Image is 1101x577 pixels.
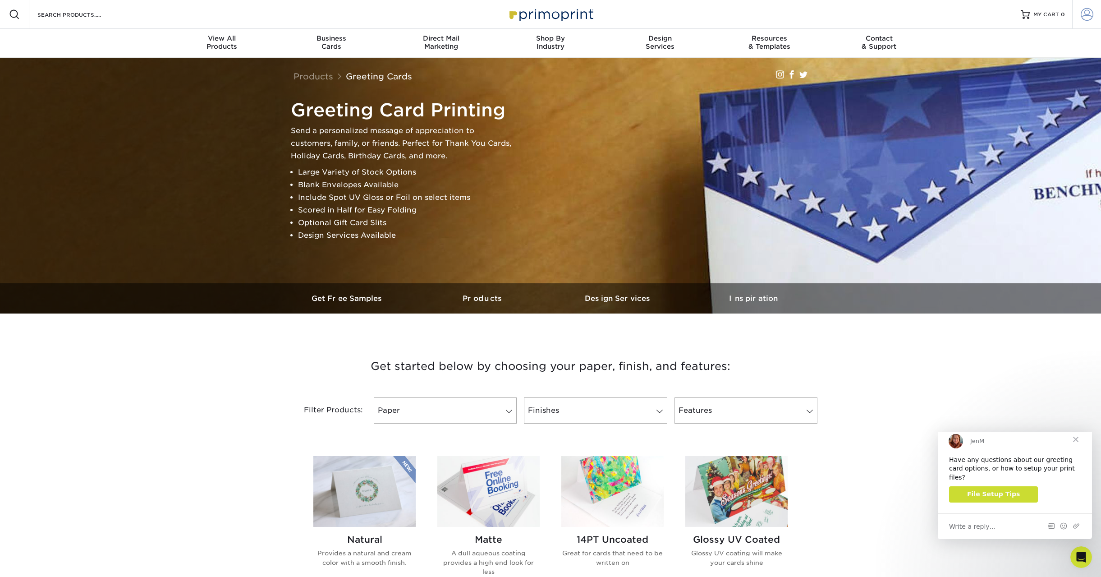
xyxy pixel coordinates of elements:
a: File Setup Tips [11,55,100,71]
div: Industry [496,34,606,51]
li: Blank Envelopes Available [298,179,516,191]
span: MY CART [1033,11,1059,18]
img: New Product [393,456,416,483]
li: Scored in Half for Easy Folding [298,204,516,217]
p: Provides a natural and cream color with a smooth finish. [313,549,416,567]
span: Write a reply… [11,89,58,101]
h2: Glossy UV Coated [685,534,788,545]
span: View All [167,34,277,42]
p: Send a personalized message of appreciation to customers, family, or friends. Perfect for Thank Y... [291,125,516,162]
a: Design Services [550,283,686,314]
a: BusinessCards [277,29,386,58]
a: Get Free Samples [280,283,415,314]
img: Matte Greeting Cards [437,456,540,527]
a: Paper [374,397,517,424]
h2: 14PT Uncoated [561,534,664,545]
h3: Inspiration [686,294,821,303]
span: Contact [824,34,934,42]
input: SEARCH PRODUCTS..... [37,9,124,20]
a: Products [294,71,333,81]
a: Finishes [524,397,667,424]
p: Glossy UV coating will make your cards shine [685,549,788,567]
h3: Design Services [550,294,686,303]
a: Greeting Cards [346,71,412,81]
img: Primoprint [505,5,596,24]
p: A dull aqueous coating provides a high end look for less [437,549,540,576]
span: Business [277,34,386,42]
li: Large Variety of Stock Options [298,166,516,179]
a: DesignServices [605,29,715,58]
li: Optional Gift Card Slits [298,217,516,229]
iframe: Intercom live chat [1070,546,1092,568]
li: Include Spot UV Gloss or Foil on select items [298,191,516,204]
a: Features [674,397,817,424]
span: 0 [1061,11,1065,18]
h3: Get Free Samples [280,294,415,303]
img: Natural Greeting Cards [313,456,416,527]
a: Products [415,283,550,314]
h3: Products [415,294,550,303]
span: Resources [715,34,824,42]
div: Products [167,34,277,51]
div: & Templates [715,34,824,51]
div: Services [605,34,715,51]
p: Great for cards that need to be written on [561,549,664,567]
span: Shop By [496,34,606,42]
h2: Natural [313,534,416,545]
div: & Support [824,34,934,51]
span: File Setup Tips [29,59,82,66]
div: Have any questions about our greeting card options, or how to setup your print files? [11,24,143,51]
h2: Matte [437,534,540,545]
h3: Get started below by choosing your paper, finish, and features: [287,346,814,387]
span: Design [605,34,715,42]
a: Contact& Support [824,29,934,58]
a: Direct MailMarketing [386,29,496,58]
span: Direct Mail [386,34,496,42]
h1: Greeting Card Printing [291,99,516,121]
div: Cards [277,34,386,51]
div: Marketing [386,34,496,51]
li: Design Services Available [298,229,516,242]
iframe: Intercom live chat message [938,432,1092,539]
img: 14PT Uncoated Greeting Cards [561,456,664,527]
a: View AllProducts [167,29,277,58]
div: Filter Products: [280,397,370,424]
a: Resources& Templates [715,29,824,58]
img: Glossy UV Coated Greeting Cards [685,456,788,527]
a: Shop ByIndustry [496,29,606,58]
a: Inspiration [686,283,821,314]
